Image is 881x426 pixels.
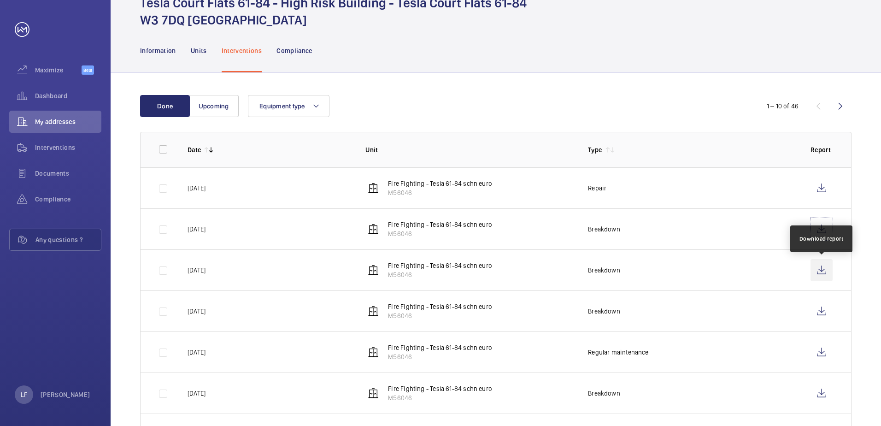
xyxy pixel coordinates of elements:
p: Unit [365,145,573,154]
span: Compliance [35,195,101,204]
span: Equipment type [259,102,305,110]
p: Compliance [276,46,312,55]
p: Fire Fighting - Tesla 61-84 schn euro [388,302,492,311]
button: Equipment type [248,95,329,117]
p: [DATE] [188,348,206,357]
img: elevator.svg [368,306,379,317]
p: Breakdown [588,389,620,398]
p: M56046 [388,270,492,279]
p: Breakdown [588,225,620,234]
div: 1 – 10 of 46 [767,101,799,111]
button: Done [140,95,190,117]
p: Type [588,145,602,154]
p: Units [191,46,207,55]
span: Interventions [35,143,101,152]
p: [DATE] [188,307,206,316]
p: Fire Fighting - Tesla 61-84 schn euro [388,261,492,270]
p: M56046 [388,229,492,238]
button: Upcoming [189,95,239,117]
p: Repair [588,183,606,193]
p: M56046 [388,188,492,197]
img: elevator.svg [368,265,379,276]
p: M56046 [388,393,492,402]
p: Interventions [222,46,262,55]
p: LF [21,390,27,399]
p: Report [811,145,833,154]
p: M56046 [388,352,492,361]
p: Regular maintenance [588,348,648,357]
span: Dashboard [35,91,101,101]
p: Date [188,145,201,154]
span: Maximize [35,65,82,75]
p: Information [140,46,176,55]
img: elevator.svg [368,347,379,358]
p: [DATE] [188,266,206,275]
img: elevator.svg [368,183,379,194]
span: Beta [82,65,94,75]
p: [DATE] [188,225,206,234]
span: Any questions ? [35,235,101,244]
p: Breakdown [588,266,620,275]
p: [DATE] [188,183,206,193]
p: Fire Fighting - Tesla 61-84 schn euro [388,220,492,229]
p: Fire Fighting - Tesla 61-84 schn euro [388,179,492,188]
p: [PERSON_NAME] [41,390,90,399]
p: M56046 [388,311,492,320]
p: Fire Fighting - Tesla 61-84 schn euro [388,384,492,393]
span: Documents [35,169,101,178]
p: [DATE] [188,389,206,398]
img: elevator.svg [368,388,379,399]
p: Breakdown [588,307,620,316]
span: My addresses [35,117,101,126]
img: elevator.svg [368,224,379,235]
p: Fire Fighting - Tesla 61-84 schn euro [388,343,492,352]
div: Download report [799,235,844,243]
